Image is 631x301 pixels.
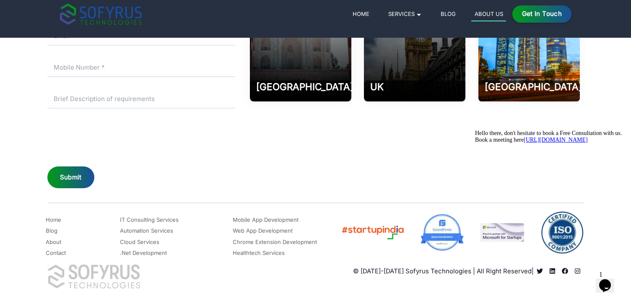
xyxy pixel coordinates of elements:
a: Services 🞃 [385,9,425,19]
a: [URL][DOMAIN_NAME] [52,10,116,16]
a: Read more about Sofyrus technologies development company [546,268,559,274]
a: Web App Development [233,226,293,236]
h2: [GEOGRAPHIC_DATA] [256,80,345,93]
iframe: chat widget [596,267,623,293]
a: Get in Touch [512,5,571,23]
div: Hello there, don't hesitate to book a Free Consultation with us.Book a meeting here[URL][DOMAIN_N... [3,3,154,17]
a: Blog [437,9,459,19]
a: Read more about Sofyrus technologies [534,268,546,274]
span: Hello there, don't hesitate to book a Free Consultation with us. Book a meeting here [3,3,150,16]
a: Healthtech Services [233,248,285,258]
a: About [46,237,61,247]
p: © [DATE]-[DATE] Sofyrus Technologies | All Right Reserved | [353,267,534,276]
img: Startup India [341,224,404,241]
a: Blog [46,226,57,236]
a: Sofyrus technologies development company in aligarh [571,268,584,274]
a: IT Consulting Services [120,215,179,225]
a: Read more about Sofyrus technologies development company [559,268,571,274]
iframe: reCAPTCHA [47,121,175,154]
a: Contact [46,248,66,258]
button: Submit [47,166,94,189]
h2: UK [370,80,459,93]
iframe: chat widget [472,127,623,263]
input: Mobile Number * [47,58,235,77]
img: sofyrus [60,3,142,25]
input: Brief Description of requirements [47,90,235,109]
a: Mobile App Development [233,215,299,225]
img: Good Firms [420,214,464,251]
h2: [GEOGRAPHIC_DATA] [485,80,574,93]
a: About Us [471,9,506,21]
img: Sofyrus Technologies Company [47,265,140,288]
a: Automation Services [120,226,173,236]
a: Cloud Services [120,237,159,247]
a: Home [349,9,372,19]
a: .Net Development [120,248,167,258]
a: Home [46,215,61,225]
a: Chrome Extension Development [233,237,317,247]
